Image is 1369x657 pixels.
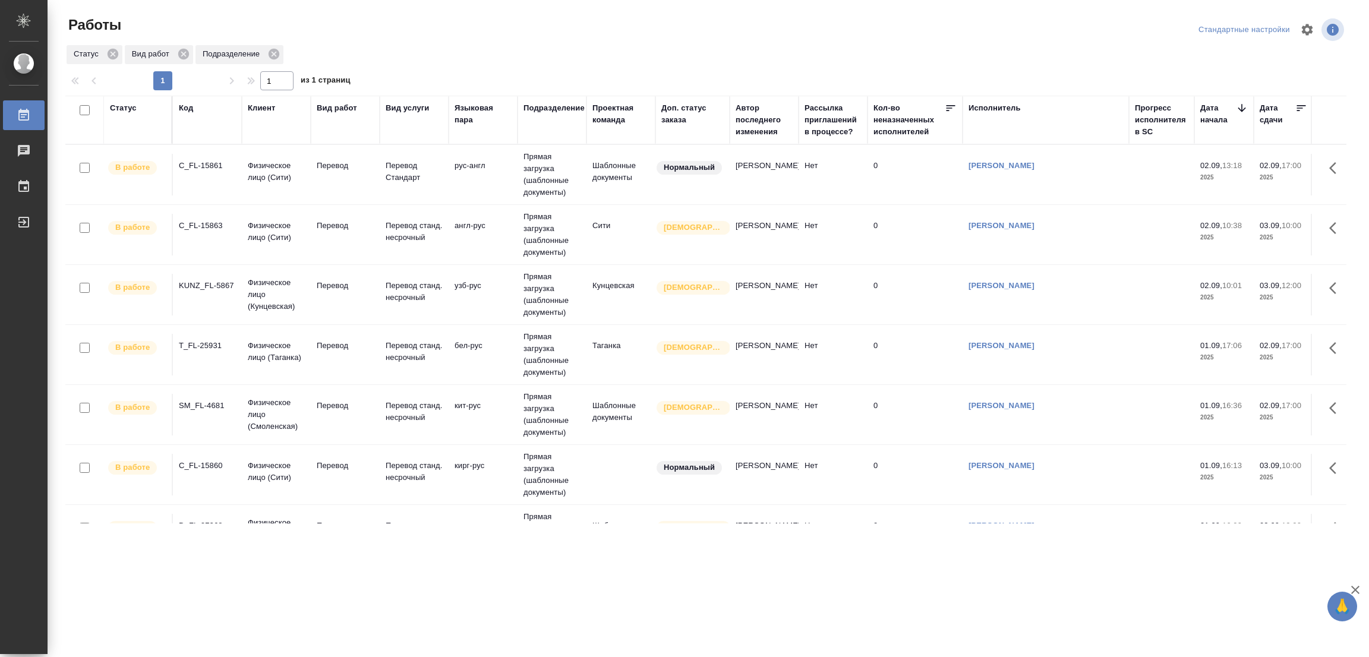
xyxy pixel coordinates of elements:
[518,505,586,564] td: Прямая загрузка (шаблонные документы)
[799,454,868,495] td: Нет
[518,265,586,324] td: Прямая загрузка (шаблонные документы)
[868,214,963,255] td: 0
[248,160,305,184] p: Физическое лицо (Сити)
[1260,521,1282,530] p: 03.09,
[1135,102,1188,138] div: Прогресс исполнителя в SC
[107,220,166,236] div: Исполнитель выполняет работу
[179,220,236,232] div: C_FL-15863
[1260,172,1307,184] p: 2025
[868,154,963,195] td: 0
[1200,292,1248,304] p: 2025
[586,334,655,375] td: Таганка
[730,214,799,255] td: [PERSON_NAME]
[1282,401,1301,410] p: 17:00
[664,342,723,353] p: [DEMOGRAPHIC_DATA]
[664,222,723,233] p: [DEMOGRAPHIC_DATA]
[592,102,649,126] div: Проектная команда
[317,280,374,292] p: Перевод
[1282,161,1301,170] p: 17:00
[195,45,283,64] div: Подразделение
[664,462,715,473] p: Нормальный
[107,280,166,296] div: Исполнитель выполняет работу
[1322,514,1351,542] button: Здесь прячутся важные кнопки
[969,161,1034,170] a: [PERSON_NAME]
[449,514,518,555] td: укр-рус
[1260,292,1307,304] p: 2025
[586,154,655,195] td: Шаблонные документы
[179,340,236,352] div: T_FL-25931
[317,400,374,412] p: Перевод
[518,325,586,384] td: Прямая загрузка (шаблонные документы)
[1260,232,1307,244] p: 2025
[1260,472,1307,484] p: 2025
[179,160,236,172] div: C_FL-15861
[736,102,793,138] div: Автор последнего изменения
[1200,352,1248,364] p: 2025
[449,214,518,255] td: англ-рус
[1200,461,1222,470] p: 01.09,
[1282,521,1301,530] p: 12:00
[523,102,585,114] div: Подразделение
[1200,161,1222,170] p: 02.09,
[1222,281,1242,290] p: 10:01
[1322,274,1351,302] button: Здесь прячутся важные кнопки
[1260,161,1282,170] p: 02.09,
[1282,281,1301,290] p: 12:00
[1327,592,1357,621] button: 🙏
[203,48,264,60] p: Подразделение
[115,342,150,353] p: В работе
[586,514,655,555] td: Шаблонные документы
[115,522,150,533] p: В работе
[317,160,374,172] p: Перевод
[317,520,374,532] p: Перевод
[110,102,137,114] div: Статус
[1322,214,1351,242] button: Здесь прячутся важные кнопки
[107,520,166,536] div: Исполнитель выполняет работу
[301,73,351,90] span: из 1 страниц
[317,460,374,472] p: Перевод
[115,402,150,413] p: В работе
[518,145,586,204] td: Прямая загрузка (шаблонные документы)
[179,520,236,532] div: D_FL-27268
[730,514,799,555] td: [PERSON_NAME]
[107,160,166,176] div: Исполнитель выполняет работу
[1200,412,1248,424] p: 2025
[664,162,715,173] p: Нормальный
[1222,521,1242,530] p: 16:09
[1200,102,1236,126] div: Дата начала
[730,334,799,375] td: [PERSON_NAME]
[179,400,236,412] div: SM_FL-4681
[449,394,518,435] td: кит-рус
[868,274,963,315] td: 0
[248,460,305,484] p: Физическое лицо (Сити)
[969,461,1034,470] a: [PERSON_NAME]
[317,220,374,232] p: Перевод
[969,102,1021,114] div: Исполнитель
[1322,154,1351,182] button: Здесь прячутся важные кнопки
[386,400,443,424] p: Перевод станд. несрочный
[115,162,150,173] p: В работе
[868,514,963,555] td: 0
[179,460,236,472] div: C_FL-15860
[1322,334,1351,362] button: Здесь прячутся важные кнопки
[386,160,443,184] p: Перевод Стандарт
[868,334,963,375] td: 0
[455,102,512,126] div: Языковая пара
[661,102,724,126] div: Доп. статус заказа
[317,102,357,114] div: Вид работ
[386,520,443,544] p: Перевод станд. несрочный
[1260,461,1282,470] p: 03.09,
[730,274,799,315] td: [PERSON_NAME]
[248,220,305,244] p: Физическое лицо (Сити)
[730,154,799,195] td: [PERSON_NAME]
[1322,394,1351,422] button: Здесь прячутся важные кнопки
[386,102,430,114] div: Вид услуги
[449,454,518,495] td: кирг-рус
[518,205,586,264] td: Прямая загрузка (шаблонные документы)
[1322,454,1351,482] button: Здесь прячутся важные кнопки
[125,45,193,64] div: Вид работ
[107,400,166,416] div: Исполнитель выполняет работу
[67,45,122,64] div: Статус
[969,281,1034,290] a: [PERSON_NAME]
[449,274,518,315] td: узб-рус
